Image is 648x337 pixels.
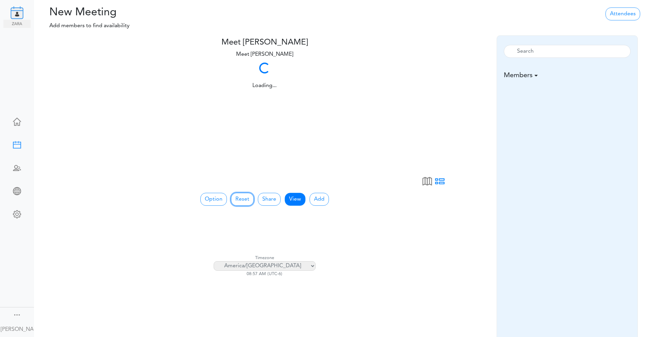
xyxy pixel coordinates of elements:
[3,20,31,28] img: zara.png
[80,38,450,48] h4: Meet [PERSON_NAME]
[231,193,254,206] button: Reset
[1,321,33,336] a: [PERSON_NAME]
[80,60,450,90] div: Loading...
[285,193,305,206] button: View
[504,45,631,58] input: Search
[1,325,33,334] div: [PERSON_NAME]
[39,22,234,30] p: Add members to find availability
[605,7,640,20] a: Attendees
[3,141,31,148] div: New Meeting
[504,71,631,80] h5: Members
[3,210,31,217] div: Change Settings
[3,164,31,171] div: Schedule Team Meeting
[200,193,227,206] button: Option
[80,50,450,58] p: Meet [PERSON_NAME]
[13,311,21,320] a: Change side menu
[247,272,282,276] span: 08:57 AM (UTC-6)
[310,193,329,206] button: Add
[13,311,21,318] div: Show menu and text
[3,118,31,124] div: Home
[3,207,31,223] a: Change Settings
[39,6,234,19] h2: New Meeting
[255,255,274,261] label: Timezone
[258,193,281,206] a: Share
[10,3,31,20] img: Basic Account for individuals - Powered by TEAMCAL AI
[3,187,31,194] div: Share Meeting Link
